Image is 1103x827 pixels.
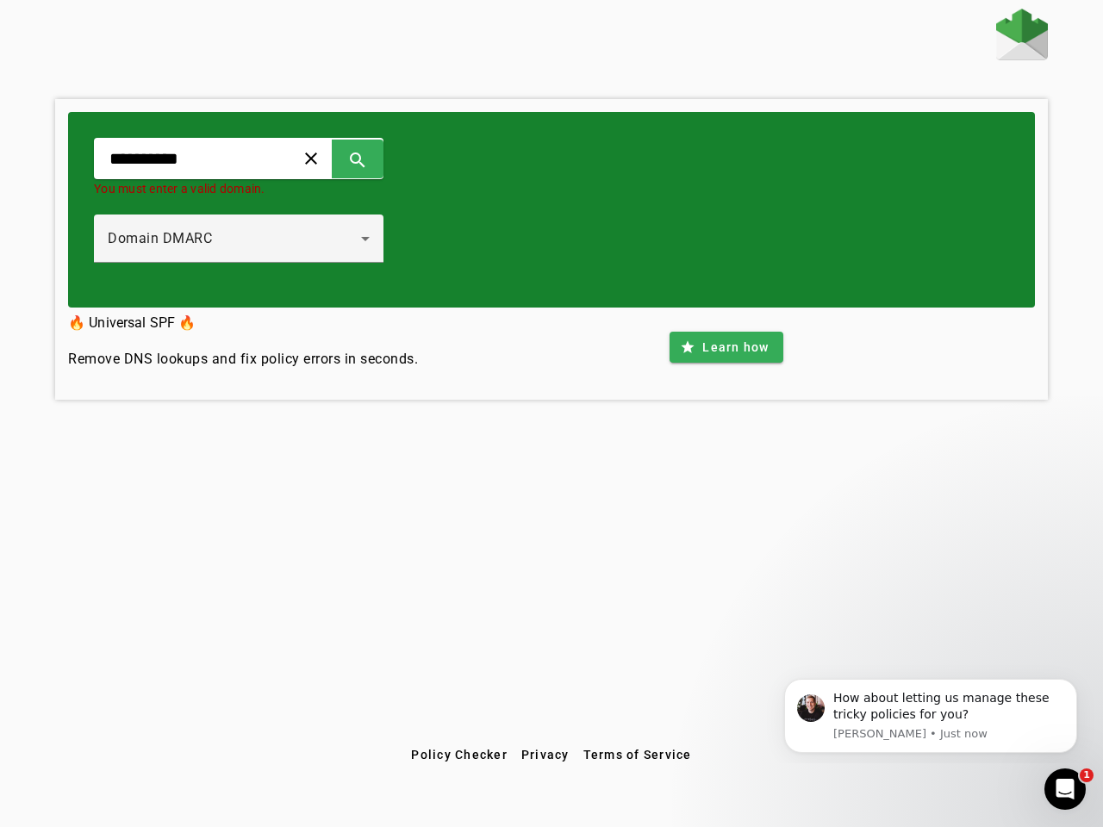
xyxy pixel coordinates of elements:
[1080,768,1094,782] span: 1
[583,748,692,762] span: Terms of Service
[68,349,418,370] h4: Remove DNS lookups and fix policy errors in seconds.
[411,748,508,762] span: Policy Checker
[94,179,383,197] mat-error: You must enter a valid domain.
[996,9,1048,60] img: Fraudmarc Logo
[1044,768,1086,810] iframe: Intercom live chat
[996,9,1048,65] a: Home
[702,339,769,356] span: Learn how
[521,748,570,762] span: Privacy
[514,739,576,770] button: Privacy
[576,739,699,770] button: Terms of Service
[670,332,782,363] button: Learn how
[68,311,418,335] h3: 🔥 Universal SPF 🔥
[404,739,514,770] button: Policy Checker
[108,230,212,246] span: Domain DMARC
[758,663,1103,763] iframe: Intercom notifications message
